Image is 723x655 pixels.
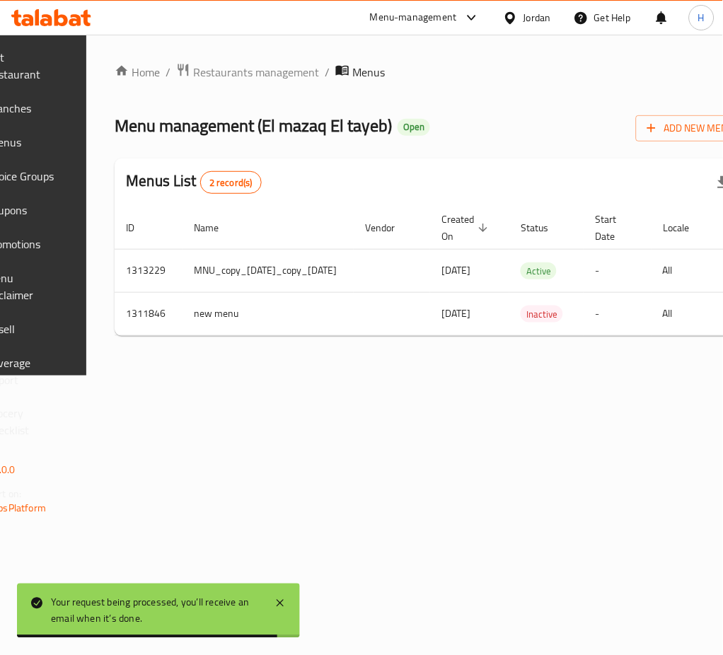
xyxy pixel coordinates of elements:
[176,63,319,81] a: Restaurants management
[441,304,470,323] span: [DATE]
[115,110,392,141] span: Menu management ( El mazaq El tayeb )
[115,64,160,81] a: Home
[115,249,183,292] td: 1313229
[194,219,237,236] span: Name
[365,219,413,236] span: Vendor
[521,263,557,279] span: Active
[166,64,170,81] li: /
[441,261,470,279] span: [DATE]
[584,249,652,292] td: -
[200,171,262,194] div: Total records count
[183,249,354,292] td: MNU_copy_[DATE]_copy_[DATE]
[524,10,551,25] div: Jordan
[352,64,385,81] span: Menus
[183,292,354,335] td: new menu
[193,64,319,81] span: Restaurants management
[595,211,635,245] span: Start Date
[663,219,707,236] span: Locale
[51,595,260,627] div: Your request being processed, you’ll receive an email when it’s done.
[584,292,652,335] td: -
[521,219,567,236] span: Status
[698,10,705,25] span: H
[201,176,261,190] span: 2 record(s)
[398,119,430,136] div: Open
[370,9,457,26] div: Menu-management
[115,292,183,335] td: 1311846
[126,219,153,236] span: ID
[126,170,261,194] h2: Menus List
[521,262,557,279] div: Active
[521,306,563,323] span: Inactive
[441,211,492,245] span: Created On
[325,64,330,81] li: /
[398,121,430,133] span: Open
